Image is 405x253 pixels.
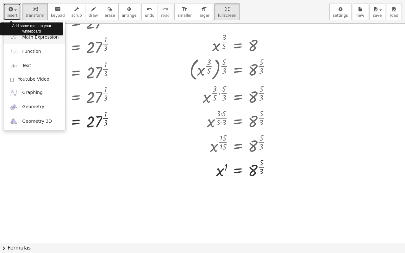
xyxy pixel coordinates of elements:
button: format_sizelarger [195,3,213,20]
img: sqrt_x.png [10,33,18,41]
button: format_sizesmaller [174,3,195,20]
i: format_size [201,5,207,13]
span: load [390,13,398,18]
span: smaller [178,13,192,18]
img: f_x.png [10,47,18,55]
span: save [373,13,382,18]
span: Math Expression [22,34,59,40]
span: transform [26,13,44,18]
span: Text [22,63,31,69]
span: Graphing [22,89,43,96]
i: format_size [182,5,188,13]
span: scrub [72,13,82,18]
span: insert [7,13,17,18]
button: draw [85,3,102,20]
span: arrange [122,13,137,18]
button: undoundo [141,3,158,20]
a: Math Expression [3,30,65,44]
a: Text [3,59,65,73]
span: redo [161,13,170,18]
button: arrange [118,3,140,20]
button: erase [101,3,118,20]
button: load [387,3,402,20]
button: save [369,3,385,20]
i: keyboard [55,5,61,13]
span: Geometry 3D [22,118,52,125]
img: Aa.png [10,62,18,70]
a: Function [3,44,65,59]
span: keypad [51,13,65,18]
i: redo [162,5,168,13]
button: transform [22,3,48,20]
a: Graphing [3,86,65,100]
span: draw [89,13,98,18]
span: new [356,13,364,18]
span: Geometry [22,104,44,110]
button: redoredo [158,3,173,20]
button: settings [329,3,352,20]
a: Geometry [3,100,65,114]
span: erase [104,13,115,18]
a: Geometry 3D [3,114,65,128]
span: fullscreen [218,13,236,18]
span: undo [145,13,154,18]
span: Function [22,48,41,55]
button: new [353,3,368,20]
img: ggb-geometry.svg [10,103,18,111]
button: fullscreen [214,3,240,20]
span: settings [333,13,348,18]
img: ggb-graphing.svg [10,89,18,97]
button: keyboardkeypad [47,3,68,20]
img: ggb-3d.svg [10,117,18,125]
button: insert [3,3,21,20]
button: scrub [68,3,85,20]
i: undo [146,5,153,13]
span: larger [198,13,209,18]
span: Youtube Video [18,76,49,83]
a: Youtube Video [3,73,65,86]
